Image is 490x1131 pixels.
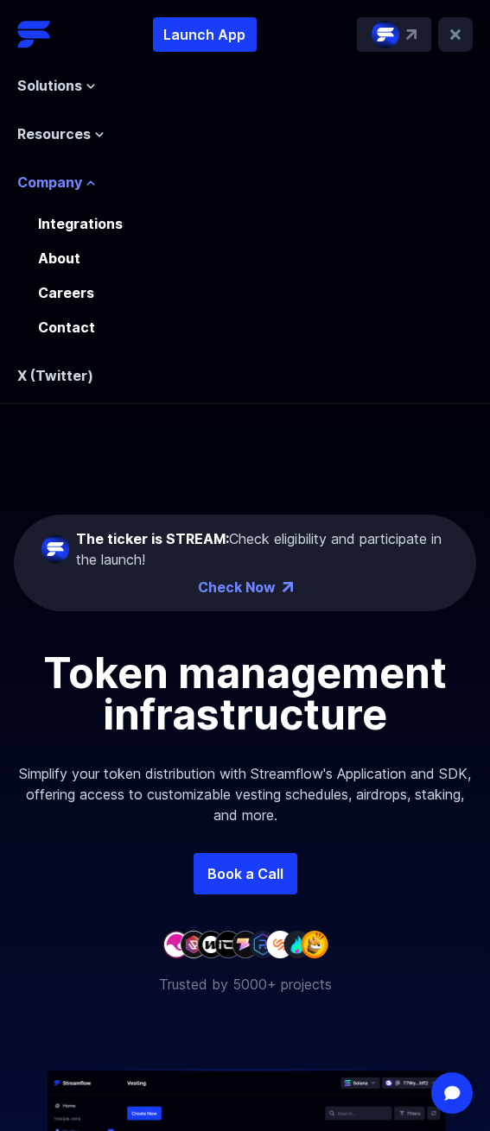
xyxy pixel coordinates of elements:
[17,367,93,384] a: X (Twitter)
[76,530,229,547] span: The ticker is STREAM:
[406,29,417,40] img: top-right-arrow.svg
[197,931,225,957] img: company-3
[38,284,94,301] a: Careers
[17,172,96,193] button: Company
[17,17,52,52] img: Streamflow Logo
[180,931,207,957] img: company-2
[194,853,297,894] a: Book a Call
[17,75,82,96] span: Solutions
[14,653,476,736] h1: Token management infrastructure
[372,21,399,48] img: streamflow-logo-circle.png
[266,931,294,957] img: company-7
[198,577,276,597] a: Check Now
[153,17,257,52] button: Launch App
[17,172,82,193] span: Company
[76,528,449,570] div: Check eligibility and participate in the launch!
[283,931,311,957] img: company-8
[283,582,293,592] img: top-right-arrow.png
[301,931,328,957] img: company-9
[162,931,190,957] img: company-1
[38,319,95,336] a: Contact
[17,123,105,144] button: Resources
[232,931,259,957] img: company-5
[17,123,91,144] span: Resources
[214,931,242,957] img: company-4
[38,215,123,232] a: Integrations
[38,250,80,267] a: About
[17,75,96,96] button: Solutions
[249,931,277,957] img: company-6
[431,1072,473,1114] div: Open Intercom Messenger
[159,974,332,995] p: Trusted by 5000+ projects
[41,535,69,563] img: streamflow-logo-circle.png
